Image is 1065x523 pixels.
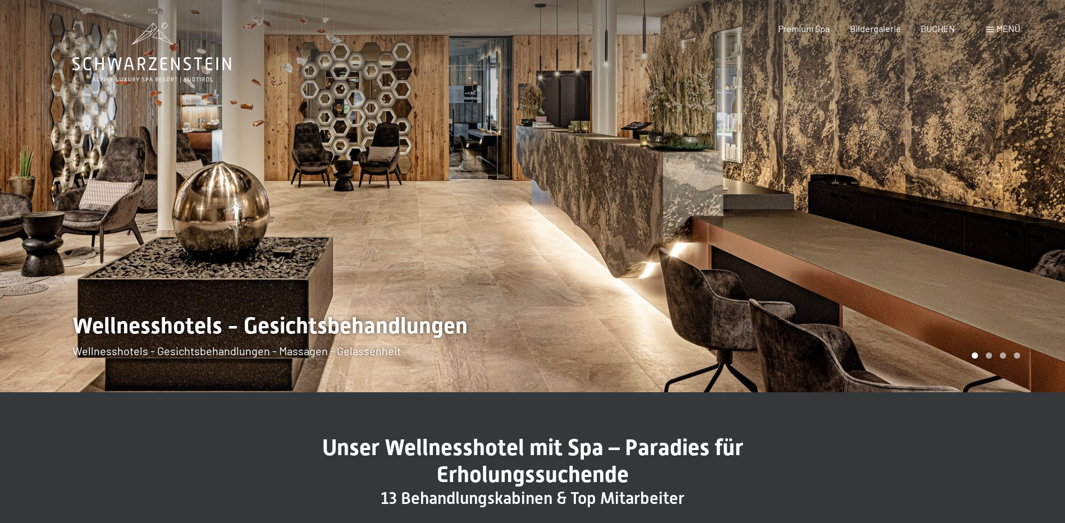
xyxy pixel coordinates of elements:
[850,23,901,34] a: Bildergalerie
[997,23,1020,34] span: Menü
[1014,352,1020,359] div: Carousel Page 4
[972,352,978,359] div: Carousel Page 1 (Current Slide)
[322,434,743,488] span: Unser Wellnesshotel mit Spa – Paradies für Erholungssuchende
[1000,352,1006,359] div: Carousel Page 3
[986,352,992,359] div: Carousel Page 2
[381,488,684,508] span: 13 Behandlungskabinen & Top Mitarbeiter
[921,23,955,34] a: BUCHEN
[778,23,830,34] a: Premium Spa
[968,352,1020,359] div: Carousel Pagination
